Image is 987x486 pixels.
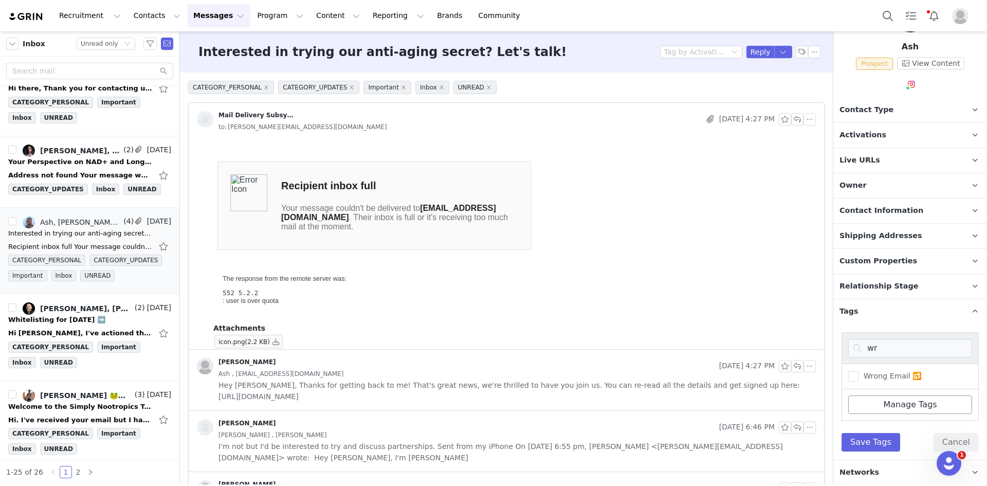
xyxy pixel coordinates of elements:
[123,184,160,195] span: UNREAD
[197,111,296,128] a: Mail Delivery Subsystem
[839,306,858,317] span: Tags
[8,328,152,338] div: Hi Leigh, I've actioned this, can you please double check and confirm you now have access for bot...
[17,33,66,79] img: Error Icon
[197,419,213,436] img: placeholder-contacts.jpeg
[218,121,387,133] span: [PERSON_NAME][EMAIL_ADDRESS][DOMAIN_NAME]
[746,46,775,58] button: Reply
[60,466,71,478] a: 1
[68,39,303,51] h2: Recipient inbox full
[415,81,449,94] span: Inbox
[189,350,824,410] div: [PERSON_NAME] [DATE] 4:27 PMAsh , [EMAIL_ADDRESS][DOMAIN_NAME] Hey [PERSON_NAME], Thanks for gett...
[40,357,77,368] span: UNREAD
[23,145,121,157] a: [PERSON_NAME], [PERSON_NAME], Mail Delivery Subsystem
[8,428,93,439] span: CATEGORY_PERSONAL
[310,4,366,27] button: Content
[952,8,968,24] img: placeholder-profile.jpg
[732,49,738,56] i: icon: down
[218,380,816,402] span: Hey [PERSON_NAME], Thanks for getting back to me! That's great news, we're thrilled to have you j...
[187,4,250,27] button: Messages
[53,4,127,27] button: Recruitment
[8,402,152,412] div: Welcome to the Simply Nootropics Team!
[453,81,497,94] span: UNREAD
[133,302,145,313] span: (2)
[363,81,411,94] span: Important
[9,148,313,164] p: 552 5.2.2
[839,256,917,267] span: Custom Properties
[946,8,979,24] button: Profile
[8,184,88,195] span: CATEGORY_UPDATES
[900,4,922,27] a: Tasks
[60,466,72,478] li: 1
[842,433,900,452] button: Save Tags
[97,341,140,353] span: Important
[47,466,60,478] li: Previous Page
[833,41,987,53] p: Ash
[197,358,213,374] img: placeholder-profile.jpg
[51,270,77,281] span: Inbox
[876,4,899,27] button: Search
[858,371,922,381] span: Wrong Email 🔂
[431,4,471,27] a: Brands
[439,85,444,90] i: icon: close
[8,415,152,425] div: Hi. I've received your email but I haven't received the product yet. I understood that I can try ...
[719,113,775,125] span: [DATE] 4:27 PM
[8,97,93,108] span: CATEGORY_PERSONAL
[80,270,115,281] span: UNREAD
[213,323,816,334] p: Attachments
[23,389,133,402] a: [PERSON_NAME] 🐸🇵🇱🇬🇧, [PERSON_NAME]
[23,145,35,157] img: a555971c-8abe-4c96-abce-c40b991da947.jpg
[40,443,77,455] span: UNREAD
[934,433,979,452] button: Cancel
[8,315,105,325] div: Whitelisting for tmrw ➡️
[40,391,133,400] div: [PERSON_NAME] 🐸🇵🇱🇬🇧, [PERSON_NAME]
[92,184,120,195] span: Inbox
[160,67,167,75] i: icon: search
[8,242,152,252] div: Recipient inbox full Your message couldn't be delivered to ashberly@icloud.com. Their inbox is fu...
[839,467,879,478] span: Networks
[937,451,961,476] iframe: Intercom live chat
[23,39,45,49] span: Inbox
[6,63,173,79] input: Search mail
[40,147,121,155] div: [PERSON_NAME], [PERSON_NAME], Mail Delivery Subsystem
[23,216,35,228] img: 99ba8736-e96d-4ddf-b3fb-8bdae4ac9719--s.jpg
[68,63,283,81] b: [EMAIL_ADDRESS][DOMAIN_NAME]
[839,104,893,116] span: Contact Type
[133,389,145,400] span: (3)
[124,41,131,48] i: icon: down
[251,4,309,27] button: Program
[23,302,35,315] img: d7349783-28e1-418b-91b6-67899584d14f.jpg
[486,85,491,90] i: icon: close
[72,466,84,478] a: 2
[197,419,276,436] a: [PERSON_NAME]
[8,270,47,281] span: Important
[161,38,173,50] span: Send Email
[50,469,57,475] i: icon: left
[8,357,36,368] span: Inbox
[9,156,313,164] div: : user is over quota
[197,111,213,128] img: placeholder-contacts.jpeg
[189,103,824,141] div: Mail Delivery Subsystem [DATE] 4:27 PMto:[PERSON_NAME][EMAIL_ADDRESS][DOMAIN_NAME]
[8,12,44,22] img: grin logo
[349,85,354,90] i: icon: close
[719,421,775,434] span: [DATE] 6:46 PM
[8,170,152,181] div: Address not found Your message wasn't delivered to Dsportel@nyit.edu because the address couldn't...
[664,47,725,57] div: Tag by Activation
[72,466,84,478] li: 2
[188,81,274,94] span: CATEGORY_PERSONAL
[97,97,140,108] span: Important
[81,38,118,49] div: Unread only
[8,255,85,266] span: CATEGORY_PERSONAL
[278,81,359,94] span: CATEGORY_UPDATES
[839,155,880,166] span: Live URLs
[218,338,245,346] span: icon.png
[67,52,304,91] td: Your message couldn't be delivered to . Their inbox is full or it's receiving too much mail at th...
[40,112,77,123] span: UNREAD
[907,80,916,88] img: instagram.svg
[197,358,276,374] a: [PERSON_NAME]
[218,111,296,119] div: Mail Delivery Subsystem
[6,466,43,478] li: 1-25 of 26
[8,443,36,455] span: Inbox
[839,281,919,292] span: Relationship Stage
[84,466,97,478] li: Next Page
